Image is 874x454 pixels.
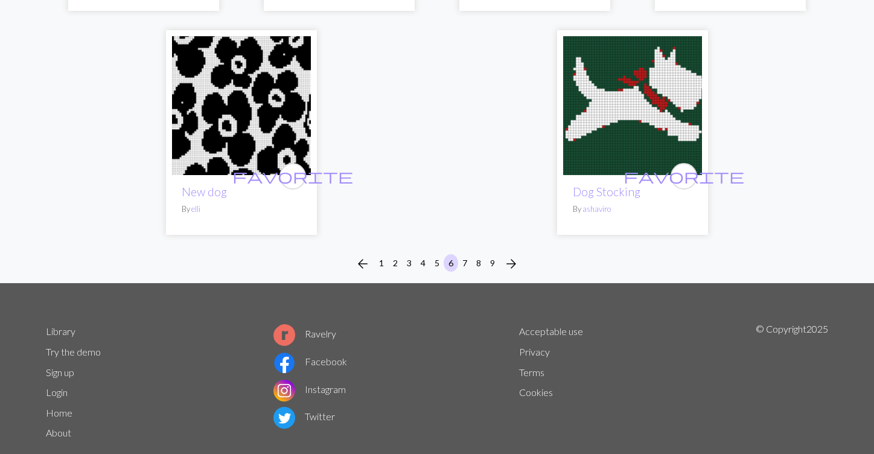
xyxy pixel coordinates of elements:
[273,352,295,374] img: Facebook logo
[430,254,444,272] button: 5
[46,325,75,337] a: Library
[388,254,403,272] button: 2
[46,386,68,398] a: Login
[273,380,295,401] img: Instagram logo
[573,185,640,199] a: Dog Stocking
[172,36,311,175] img: New dog
[374,254,389,272] button: 1
[582,204,611,214] a: ashaviro
[356,257,370,271] i: Previous
[519,386,553,398] a: Cookies
[519,366,544,378] a: Terms
[563,98,702,110] a: Dog Stocking
[504,255,518,272] span: arrow_forward
[756,322,828,444] p: © Copyright 2025
[671,163,697,190] button: favourite
[273,328,336,339] a: Ravelry
[273,411,335,422] a: Twitter
[519,346,550,357] a: Privacy
[444,254,458,272] button: 6
[273,407,295,429] img: Twitter logo
[573,203,692,215] p: By
[46,407,72,418] a: Home
[46,366,74,378] a: Sign up
[279,163,306,190] button: favourite
[504,257,518,271] i: Next
[172,98,311,110] a: New dog
[471,254,486,272] button: 8
[273,324,295,346] img: Ravelry logo
[273,383,346,395] a: Instagram
[273,356,347,367] a: Facebook
[519,325,583,337] a: Acceptable use
[182,203,301,215] p: By
[232,167,353,185] span: favorite
[351,254,375,273] button: Previous
[499,254,523,273] button: Next
[46,346,101,357] a: Try the demo
[624,167,744,185] span: favorite
[563,36,702,175] img: Dog Stocking
[351,254,523,273] nav: Page navigation
[624,164,744,188] i: favourite
[485,254,500,272] button: 9
[232,164,353,188] i: favourite
[416,254,430,272] button: 4
[458,254,472,272] button: 7
[182,185,227,199] a: New dog
[402,254,416,272] button: 3
[191,204,200,214] a: elli
[46,427,71,438] a: About
[356,255,370,272] span: arrow_back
